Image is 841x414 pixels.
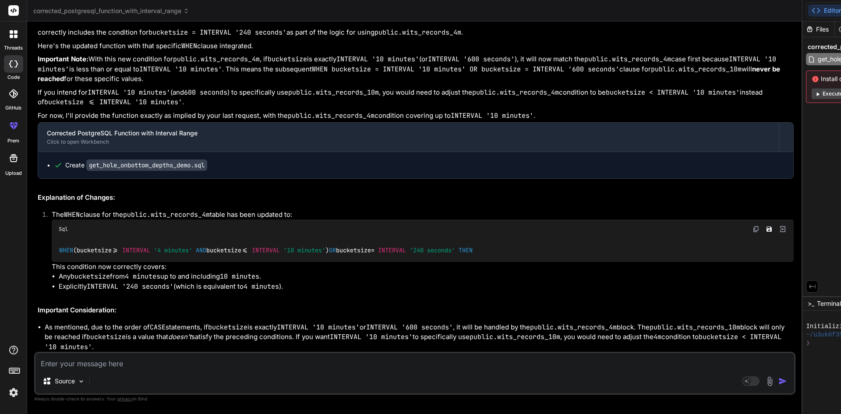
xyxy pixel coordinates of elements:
code: 600 seconds [184,88,227,97]
code: INTERVAL '10 minutes' [330,333,413,341]
label: GitHub [5,104,21,112]
span: '10 minutes' [283,246,325,254]
span: corrected_postgresql_function_with_interval_range [33,7,189,15]
code: WHEN bucketsize = INTERVAL '10 minutes' OR bucketsize = INTERVAL '600 seconds' [312,65,619,74]
span: '4 minutes' [154,246,192,254]
code: WHEN [181,42,197,50]
div: Files [802,25,834,34]
code: 10 minutes [220,272,259,281]
code: CASE [150,323,166,332]
code: public.wits_records_4m [472,88,559,97]
code: bucketsize < INTERVAL '10 minutes' [606,88,740,97]
span: '240 seconds' [410,246,455,254]
p: Here's the updated function with that specific clause integrated. [38,41,794,51]
img: settings [6,385,21,400]
code: INTERVAL '10 minutes' [139,65,222,74]
span: INTERVAL [252,246,280,254]
code: bucketsize [71,272,110,281]
code: get_hole_onbottom_depths_demo.sql [86,159,207,171]
li: As mentioned, due to the order of statements, if is exactly or , it will be handled by the block.... [45,322,794,352]
img: copy [753,226,760,233]
p: Source [55,377,75,386]
code: INTERVAL '600 seconds' [428,55,515,64]
span: <= [241,246,248,254]
div: Click to open Workbench [47,138,770,145]
p: Always double-check its answers. Your in Bind [34,395,795,403]
label: Upload [5,170,22,177]
img: Pick Models [78,378,85,385]
code: bucketsize <= INTERVAL '10 minutes' [44,98,182,106]
span: AND [196,246,206,254]
code: public.wits_records_10m [650,323,740,332]
span: privacy [117,396,133,401]
code: public.wits_records_10m [470,333,560,341]
span: Terminal [817,299,841,308]
code: INTERVAL '10 minutes' [277,323,360,332]
code: (bucketsize bucketsize ) bucketsize [59,246,474,255]
span: ❯ [806,339,810,347]
p: If you intend for (and ) to specifically use , you would need to adjust the condition to be inste... [38,88,794,107]
button: Save file [763,223,775,235]
img: icon [778,377,787,386]
div: Create [65,161,207,170]
p: For now, I'll provide the function exactly as implied by your last request, with the condition co... [38,111,794,121]
span: = [371,246,375,254]
code: public.wits_records_10m [651,65,742,74]
span: Sql [59,226,68,233]
li: Explicitly (which is equivalent to ). [59,282,794,292]
code: public.wits_records_4m [530,323,617,332]
code: 4 minutes [125,272,160,281]
strong: Important Note: [38,55,88,63]
label: code [7,74,20,81]
code: bucketsize < INTERVAL '10 minutes' [45,333,781,351]
img: attachment [765,376,775,386]
code: public.wits_records_4m [584,55,671,64]
span: >_ [808,299,814,308]
span: INTERVAL [378,246,406,254]
code: public.wits_records_10m [288,88,379,97]
span: THEN [459,246,473,254]
code: INTERVAL '600 seconds' [366,323,453,332]
code: INTERVAL '240 seconds' [87,282,173,291]
img: Open in Browser [779,225,787,233]
span: OR [329,246,336,254]
em: doesn't [168,333,191,341]
p: With this new condition for , if is exactly (or ), it will now match the case first because is le... [38,54,794,84]
code: public.wits_records_4m [288,111,375,120]
h2: Explanation of Changes: [38,193,794,203]
code: public.wits_records_4m [123,210,210,219]
button: Corrected PostgreSQL Function with Interval RangeClick to open Workbench [38,123,779,152]
li: The clause for the table has been updated to: This condition now correctly covers: [45,210,794,291]
code: INTERVAL '10 minutes' [451,111,534,120]
span: >= [112,246,119,254]
label: prem [7,137,19,145]
code: public.wits_records_4m [173,55,260,64]
code: public.wits_records_4m [375,28,461,37]
div: Corrected PostgreSQL Function with Interval Range [47,129,770,138]
code: bucketsize [86,333,126,341]
code: 4 minutes [244,282,279,291]
h2: Important Consideration: [38,305,794,315]
span: WHEN [59,246,73,254]
code: bucketsize = INTERVAL '240 seconds' [148,28,286,37]
code: INTERVAL '10 minutes' [38,55,780,74]
code: 4m [654,333,661,341]
code: bucketsize [268,55,307,64]
code: WHEN [64,210,80,219]
label: threads [4,44,23,52]
code: INTERVAL '10 minutes' [336,55,419,64]
code: INTERVAL '10 minutes' [88,88,170,97]
li: Any from up to and including . [59,272,794,282]
code: bucketsize [208,323,247,332]
span: INTERVAL [122,246,150,254]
